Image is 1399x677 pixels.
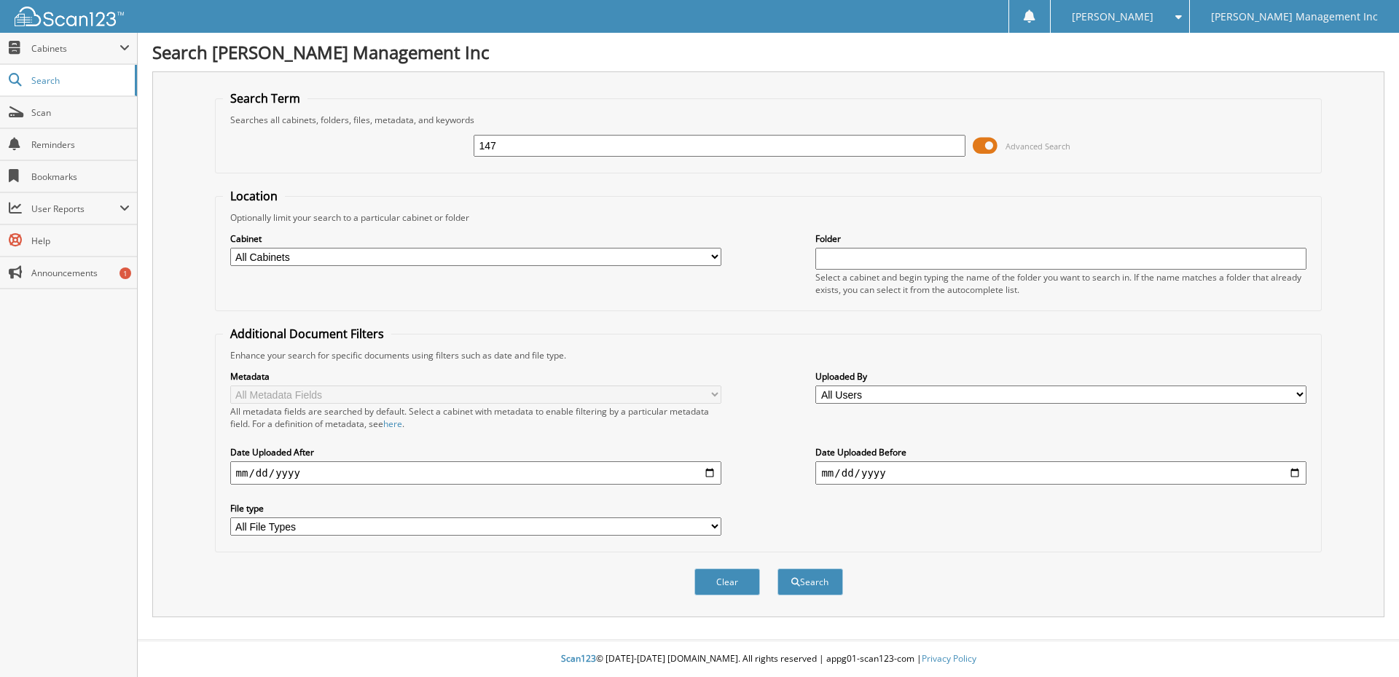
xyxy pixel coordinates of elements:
[223,90,307,106] legend: Search Term
[15,7,124,26] img: scan123-logo-white.svg
[1211,12,1378,21] span: [PERSON_NAME] Management Inc
[815,370,1306,383] label: Uploaded By
[31,235,130,247] span: Help
[119,267,131,279] div: 1
[31,171,130,183] span: Bookmarks
[815,232,1306,245] label: Folder
[777,568,843,595] button: Search
[230,232,721,245] label: Cabinet
[815,461,1306,485] input: end
[694,568,760,595] button: Clear
[815,271,1306,296] div: Select a cabinet and begin typing the name of the folder you want to search in. If the name match...
[223,188,285,204] legend: Location
[31,74,128,87] span: Search
[230,461,721,485] input: start
[223,326,391,342] legend: Additional Document Filters
[223,349,1314,361] div: Enhance your search for specific documents using filters such as date and file type.
[31,203,119,215] span: User Reports
[230,405,721,430] div: All metadata fields are searched by default. Select a cabinet with metadata to enable filtering b...
[1006,141,1070,152] span: Advanced Search
[1326,607,1399,677] iframe: Chat Widget
[223,211,1314,224] div: Optionally limit your search to a particular cabinet or folder
[138,641,1399,677] div: © [DATE]-[DATE] [DOMAIN_NAME]. All rights reserved | appg01-scan123-com |
[31,138,130,151] span: Reminders
[230,502,721,514] label: File type
[922,652,976,665] a: Privacy Policy
[230,370,721,383] label: Metadata
[152,40,1384,64] h1: Search [PERSON_NAME] Management Inc
[230,446,721,458] label: Date Uploaded After
[1072,12,1153,21] span: [PERSON_NAME]
[31,42,119,55] span: Cabinets
[383,418,402,430] a: here
[31,106,130,119] span: Scan
[31,267,130,279] span: Announcements
[561,652,596,665] span: Scan123
[223,114,1314,126] div: Searches all cabinets, folders, files, metadata, and keywords
[815,446,1306,458] label: Date Uploaded Before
